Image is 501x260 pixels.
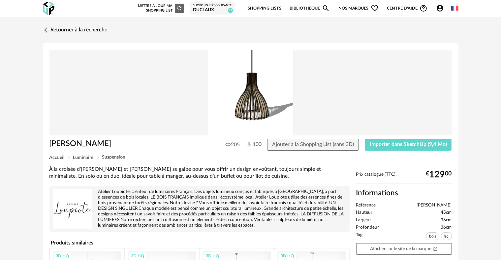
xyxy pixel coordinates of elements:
[267,139,359,151] button: Ajouter à la Shopping List (sans 3D)
[322,4,330,12] span: Magnify icon
[193,4,232,8] div: Shopping List courante
[356,217,371,223] span: Largeur
[49,139,213,149] h1: [PERSON_NAME]
[433,246,438,251] span: Open In New icon
[226,141,240,148] span: 205
[228,8,233,13] span: 27
[356,210,373,216] span: Hauteur
[246,141,253,148] img: Téléchargements
[43,23,108,37] a: Retourner à la recherche
[441,210,452,216] span: 45cm
[420,4,427,12] span: Help Circle Outline icon
[137,4,184,13] div: Mettre à jour ma Shopping List
[436,4,444,12] span: Account Circle icon
[176,6,182,10] span: Refresh icon
[248,1,281,16] a: Shopping Lists
[53,189,346,228] div: Atelier Loupiote, créateur de luminaires Français. Des objets lumineux conçus et fabriqués à [GEO...
[43,2,54,15] img: OXP
[417,203,452,208] span: [PERSON_NAME]
[49,155,452,160] div: Breadcrumb
[429,172,445,177] span: 129
[272,142,354,147] span: Ajouter à la Shopping List (sans 3D)
[356,188,452,198] h2: Informations
[436,4,447,12] span: Account Circle icon
[356,225,379,231] span: Profondeur
[387,4,427,12] span: Centre d'aideHelp Circle Outline icon
[356,243,452,255] a: Afficher sur le site de la marqueOpen In New icon
[49,155,65,160] span: Accueil
[451,5,458,12] img: fr
[365,139,452,151] button: Importer dans SketchUp (9,4 Mo)
[356,203,376,208] span: Référence
[338,1,379,16] span: Nos marques
[102,155,126,160] span: Suspension
[49,238,350,248] h4: Produits similaires
[193,4,232,13] a: Shopping List courante Duclaux 27
[370,142,447,147] span: Importer dans SketchUp (9,4 Mo)
[49,50,452,136] img: Product pack shot
[356,232,365,242] span: Tags
[441,232,452,240] span: fsc
[426,232,439,240] span: bois
[246,141,255,148] span: 100
[426,172,452,177] div: € 00
[49,166,350,180] div: À la croisée d'[PERSON_NAME] et [PERSON_NAME] se galbe pour vous offrir un design envoûtant, touj...
[193,7,232,13] div: Duclaux
[371,4,379,12] span: Heart Outline icon
[441,217,452,223] span: 36cm
[290,1,330,16] a: BibliothèqueMagnify icon
[43,26,51,34] img: svg+xml;base64,PHN2ZyB3aWR0aD0iMjQiIGhlaWdodD0iMjQiIHZpZXdCb3g9IjAgMCAyNCAyNCIgZmlsbD0ibm9uZSIgeG...
[73,155,94,160] span: Luminaire
[53,189,92,229] img: brand logo
[441,225,452,231] span: 36cm
[356,172,452,184] div: Prix catalogue (TTC):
